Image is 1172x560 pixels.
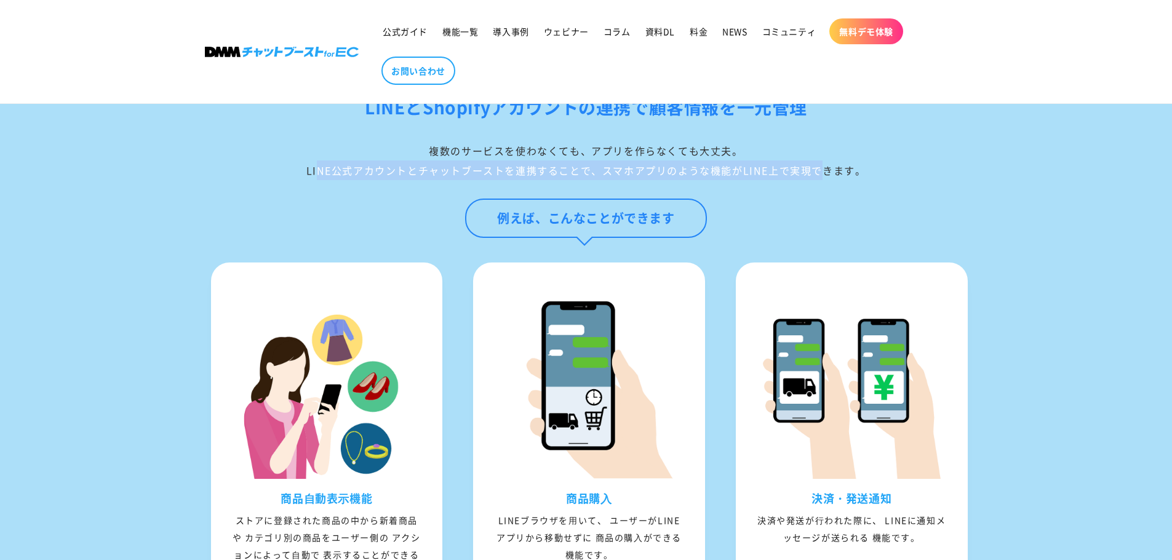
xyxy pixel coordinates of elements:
[739,491,965,505] h3: 決済・発送通知
[722,26,747,37] span: NEWS
[829,18,903,44] a: 無料デモ体験
[214,491,440,505] h3: 商品⾃動表⽰機能
[493,26,528,37] span: 導入事例
[442,26,478,37] span: 機能一覧
[762,26,816,37] span: コミュニティ
[739,511,965,546] div: 決済や発送が⾏われた際に、 LINEに通知メッセージが送られる 機能です。
[645,26,675,37] span: 資料DL
[596,18,638,44] a: コラム
[682,18,715,44] a: 料金
[381,57,455,85] a: お問い合わせ
[755,18,824,44] a: コミュニティ
[233,290,421,479] img: 商品⾃動表⽰機能
[476,491,702,505] h3: 商品購⼊
[383,26,428,37] span: 公式ガイド
[544,26,589,37] span: ウェビナー
[205,93,968,122] h2: LINEとShopifyアカウントの連携で顧客情報を一元管理
[604,26,631,37] span: コラム
[391,65,445,76] span: お問い合わせ
[757,290,946,479] img: 決済・発送通知
[715,18,754,44] a: NEWS
[435,18,485,44] a: 機能一覧
[839,26,893,37] span: 無料デモ体験
[690,26,708,37] span: 料金
[205,141,968,180] div: 複数のサービスを使わなくても、アプリを作らなくても大丈夫。 LINE公式アカウントとチャットブーストを連携することで、スマホアプリのような機能がLINE上で実現できます。
[205,47,359,57] img: 株式会社DMM Boost
[638,18,682,44] a: 資料DL
[375,18,435,44] a: 公式ガイド
[465,199,706,238] div: 例えば、こんなことができます
[495,290,684,479] img: 商品購⼊
[485,18,536,44] a: 導入事例
[536,18,596,44] a: ウェビナー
